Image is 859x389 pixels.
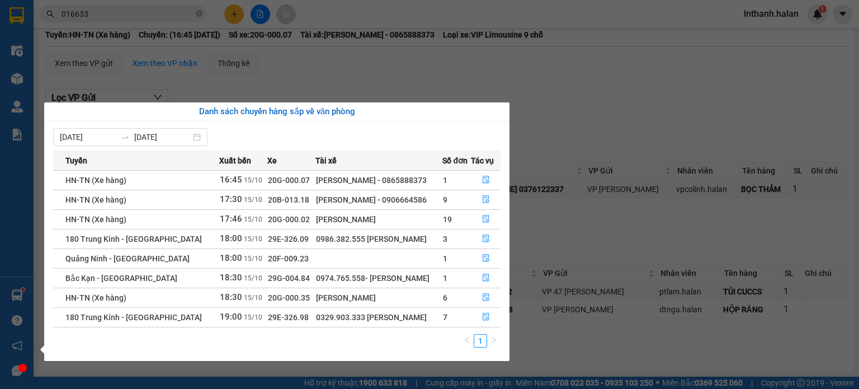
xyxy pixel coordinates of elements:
[316,233,442,245] div: 0986.382.555 [PERSON_NAME]
[464,337,470,344] span: left
[268,235,309,243] span: 29E-326.09
[65,154,87,167] span: Tuyến
[443,293,447,302] span: 6
[220,175,242,185] span: 16:45
[482,176,490,185] span: file-done
[460,334,474,348] li: Previous Page
[482,215,490,224] span: file-done
[220,214,242,224] span: 17:46
[65,195,126,204] span: HN-TN (Xe hàng)
[443,195,447,204] span: 9
[316,311,442,324] div: 0329.903.333 [PERSON_NAME]
[268,313,309,322] span: 29E-326.98
[471,250,500,268] button: file-done
[244,274,262,282] span: 15/10
[244,235,262,243] span: 15/10
[244,313,262,321] span: 15/10
[474,335,487,347] a: 1
[220,312,242,322] span: 19:00
[268,215,310,224] span: 20G-000.02
[244,176,262,184] span: 15/10
[220,253,242,263] span: 18:00
[443,274,447,283] span: 1
[443,313,447,322] span: 7
[471,171,500,189] button: file-done
[443,176,447,185] span: 1
[471,210,500,228] button: file-done
[65,313,202,322] span: 180 Trung Kính - [GEOGRAPHIC_DATA]
[268,254,309,263] span: 20F-009.23
[471,154,494,167] span: Tác vụ
[482,235,490,243] span: file-done
[443,215,452,224] span: 19
[487,334,501,348] button: right
[219,154,251,167] span: Xuất bến
[471,269,500,287] button: file-done
[471,230,500,248] button: file-done
[65,235,202,243] span: 180 Trung Kính - [GEOGRAPHIC_DATA]
[482,274,490,283] span: file-done
[443,235,447,243] span: 3
[482,293,490,302] span: file-done
[244,215,262,223] span: 15/10
[134,131,191,143] input: Đến ngày
[487,334,501,348] li: Next Page
[471,308,500,326] button: file-done
[220,233,242,243] span: 18:00
[316,174,442,186] div: [PERSON_NAME] - 0865888373
[268,195,309,204] span: 20B-013.18
[268,274,310,283] span: 29G-004.84
[244,196,262,204] span: 15/10
[471,191,500,209] button: file-done
[316,194,442,206] div: [PERSON_NAME] - 0906664586
[442,154,468,167] span: Số đơn
[490,337,497,344] span: right
[121,133,130,142] span: to
[267,154,277,167] span: Xe
[244,255,262,263] span: 15/10
[220,292,242,302] span: 18:30
[482,195,490,204] span: file-done
[121,133,130,142] span: swap-right
[268,293,310,302] span: 20G-000.35
[268,176,310,185] span: 20G-000.07
[316,292,442,304] div: [PERSON_NAME]
[53,105,501,119] div: Danh sách chuyến hàng sắp về văn phòng
[482,254,490,263] span: file-done
[316,213,442,226] div: [PERSON_NAME]
[65,274,177,283] span: Bắc Kạn - [GEOGRAPHIC_DATA]
[316,272,442,284] div: 0974.765.558- [PERSON_NAME]
[65,215,126,224] span: HN-TN (Xe hàng)
[474,334,487,348] li: 1
[220,273,242,283] span: 18:30
[65,254,190,263] span: Quảng Ninh - [GEOGRAPHIC_DATA]
[220,194,242,204] span: 17:30
[471,289,500,307] button: file-done
[244,294,262,302] span: 15/10
[460,334,474,348] button: left
[315,154,337,167] span: Tài xế
[65,293,126,302] span: HN-TN (Xe hàng)
[443,254,447,263] span: 1
[482,313,490,322] span: file-done
[60,131,116,143] input: Từ ngày
[65,176,126,185] span: HN-TN (Xe hàng)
